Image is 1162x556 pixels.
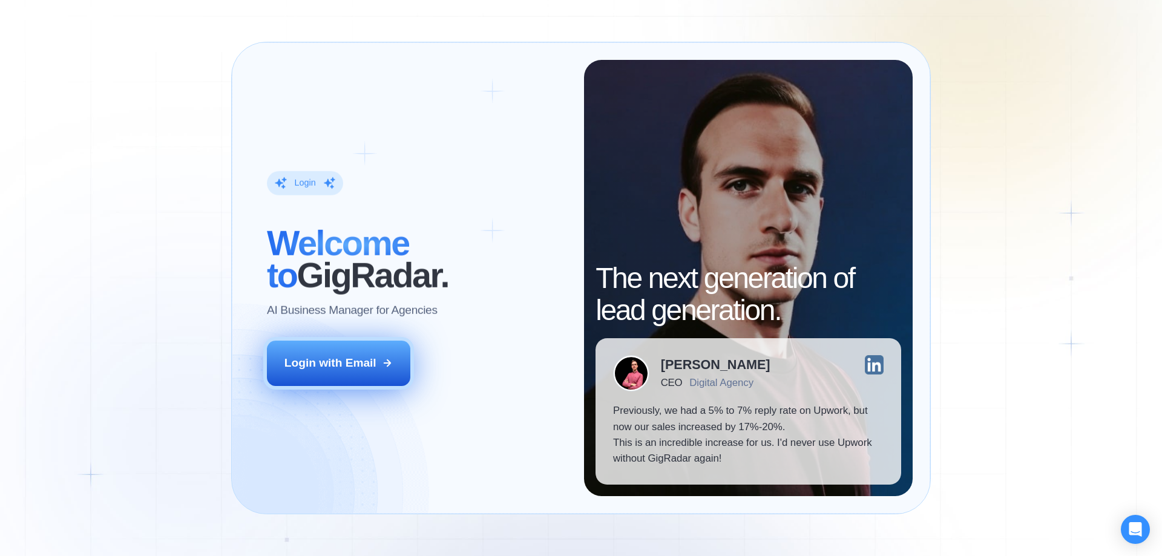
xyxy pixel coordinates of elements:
h2: ‍ GigRadar. [267,227,566,292]
div: Digital Agency [689,377,753,388]
span: Welcome to [267,224,409,295]
p: AI Business Manager for Agencies [267,303,438,318]
div: Login with Email [284,355,376,371]
div: CEO [661,377,682,388]
div: Open Intercom Messenger [1121,515,1150,544]
p: Previously, we had a 5% to 7% reply rate on Upwork, but now our sales increased by 17%-20%. This ... [613,403,884,467]
div: [PERSON_NAME] [661,358,770,371]
div: Login [294,177,315,189]
button: Login with Email [267,341,411,385]
h2: The next generation of lead generation. [596,263,901,327]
